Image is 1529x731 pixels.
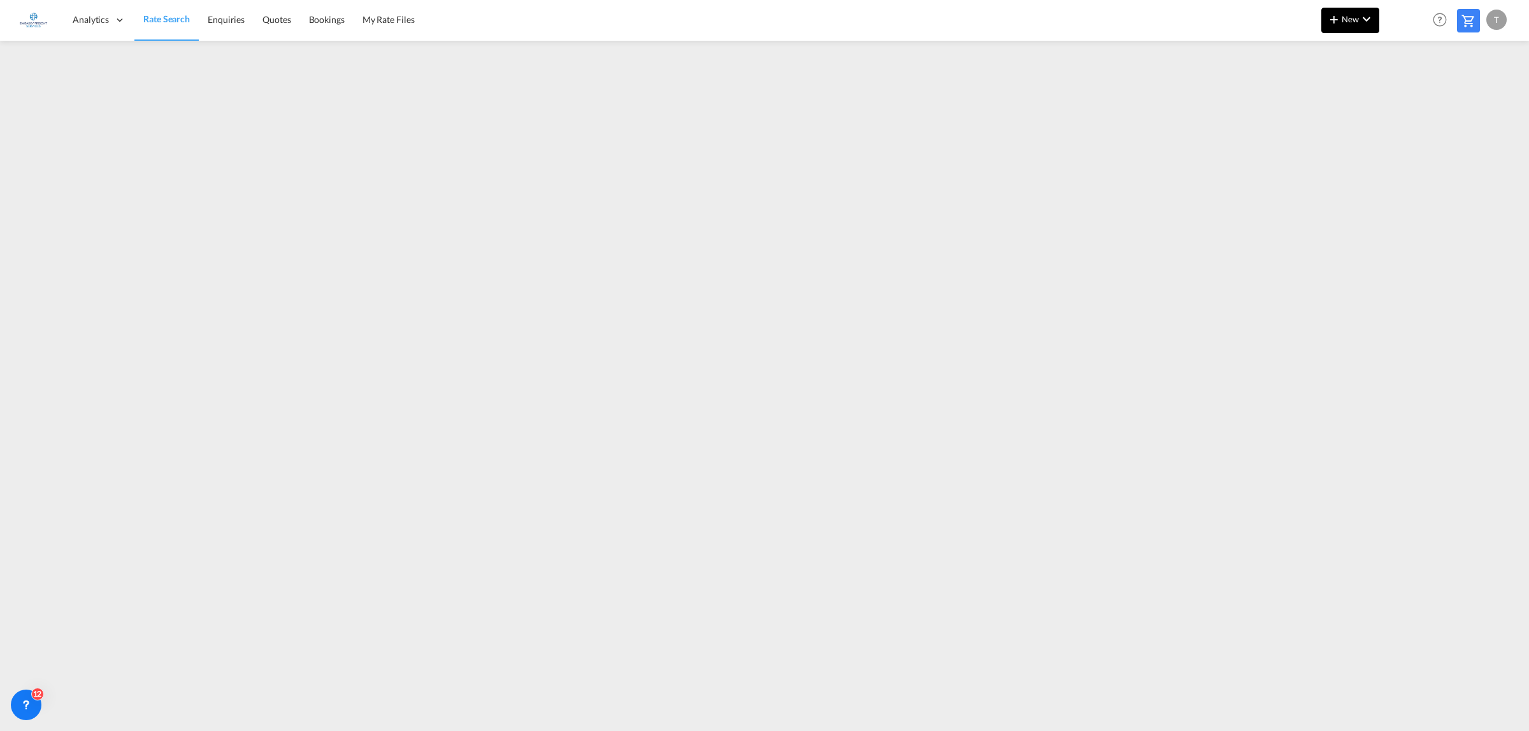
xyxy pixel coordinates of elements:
[143,13,190,24] span: Rate Search
[262,14,291,25] span: Quotes
[1486,10,1507,30] div: T
[1326,11,1342,27] md-icon: icon-plus 400-fg
[73,13,109,26] span: Analytics
[19,6,48,34] img: 6a2c35f0b7c411ef99d84d375d6e7407.jpg
[309,14,345,25] span: Bookings
[363,14,415,25] span: My Rate Files
[208,14,245,25] span: Enquiries
[1429,9,1451,31] span: Help
[1359,11,1374,27] md-icon: icon-chevron-down
[1429,9,1457,32] div: Help
[1321,8,1379,33] button: icon-plus 400-fgNewicon-chevron-down
[1326,14,1374,24] span: New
